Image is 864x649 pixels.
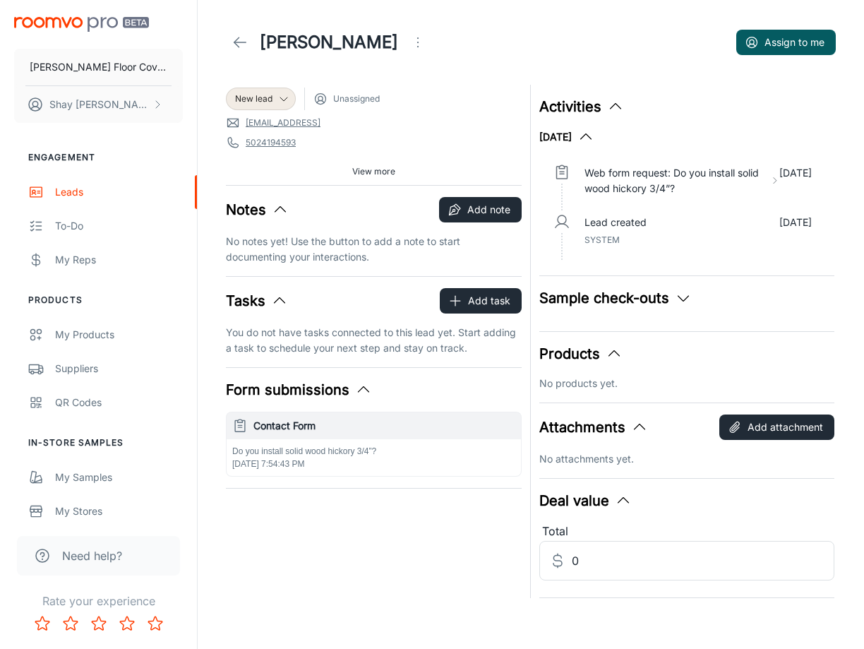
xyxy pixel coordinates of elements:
[404,28,432,56] button: Open menu
[55,184,183,200] div: Leads
[572,541,835,580] input: Estimated deal value
[253,418,515,434] h6: Contact Form
[226,325,522,356] p: You do not have tasks connected to this lead yet. Start adding a task to schedule your next step ...
[14,86,183,123] button: Shay [PERSON_NAME]
[779,215,812,230] p: [DATE]
[227,412,521,476] button: Contact FormDo you install solid wood hickory 3/4”?[DATE] 7:54:43 PM
[226,88,296,110] div: New lead
[246,136,296,149] a: 5024194593
[539,96,624,117] button: Activities
[55,395,183,410] div: QR Codes
[56,609,85,638] button: Rate 2 star
[232,445,515,458] p: Do you install solid wood hickory 3/4”?
[141,609,169,638] button: Rate 5 star
[226,234,522,265] p: No notes yet! Use the button to add a note to start documenting your interactions.
[439,197,522,222] button: Add note
[113,609,141,638] button: Rate 4 star
[55,218,183,234] div: To-do
[55,361,183,376] div: Suppliers
[260,30,398,55] h1: [PERSON_NAME]
[539,343,623,364] button: Products
[226,290,288,311] button: Tasks
[226,379,372,400] button: Form submissions
[55,470,183,485] div: My Samples
[584,215,647,230] p: Lead created
[539,523,835,541] div: Total
[11,593,186,609] p: Rate your experience
[14,49,183,85] button: [PERSON_NAME] Floor Covering
[55,327,183,343] div: My Products
[779,165,812,196] p: [DATE]
[539,376,835,391] p: No products yet.
[539,129,594,145] button: [DATE]
[539,490,632,511] button: Deal value
[85,609,113,638] button: Rate 3 star
[62,547,122,564] span: Need help?
[28,609,56,638] button: Rate 1 star
[584,234,620,245] span: System
[347,161,401,182] button: View more
[232,459,305,469] span: [DATE] 7:54:43 PM
[584,165,764,196] p: Web form request: Do you install solid wood hickory 3/4”?
[55,504,183,519] div: My Stores
[226,199,289,220] button: Notes
[440,288,522,314] button: Add task
[333,93,380,105] span: Unassigned
[55,252,183,268] div: My Reps
[539,451,835,467] p: No attachments yet.
[14,17,149,32] img: Roomvo PRO Beta
[539,287,692,309] button: Sample check-outs
[49,97,149,112] p: Shay [PERSON_NAME]
[246,117,320,129] a: [EMAIL_ADDRESS]
[352,165,395,178] span: View more
[719,415,834,440] button: Add attachment
[235,93,272,105] span: New lead
[30,59,167,75] p: [PERSON_NAME] Floor Covering
[736,30,836,55] button: Assign to me
[539,417,648,438] button: Attachments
